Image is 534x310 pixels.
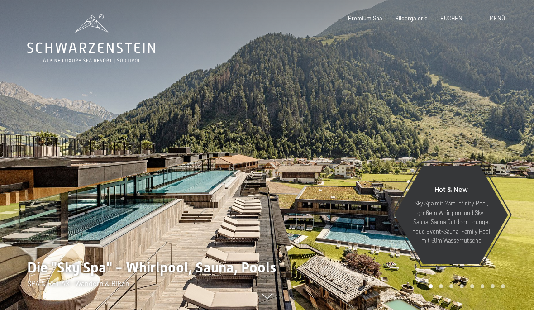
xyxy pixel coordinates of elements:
[491,284,495,288] div: Carousel Page 7
[412,199,491,245] p: Sky Spa mit 23m Infinity Pool, großem Whirlpool und Sky-Sauna, Sauna Outdoor Lounge, neue Event-S...
[395,14,428,22] a: Bildergalerie
[490,14,505,22] span: Menü
[481,284,485,288] div: Carousel Page 6
[394,165,509,265] a: Hot & New Sky Spa mit 23m Infinity Pool, großem Whirlpool und Sky-Sauna, Sauna Outdoor Lounge, ne...
[434,185,468,193] span: Hot & New
[426,284,505,288] div: Carousel Pagination
[429,284,433,288] div: Carousel Page 1 (Current Slide)
[439,284,443,288] div: Carousel Page 2
[449,284,453,288] div: Carousel Page 3
[501,284,505,288] div: Carousel Page 8
[470,284,474,288] div: Carousel Page 5
[460,284,464,288] div: Carousel Page 4
[348,14,382,22] a: Premium Spa
[440,14,462,22] a: BUCHEN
